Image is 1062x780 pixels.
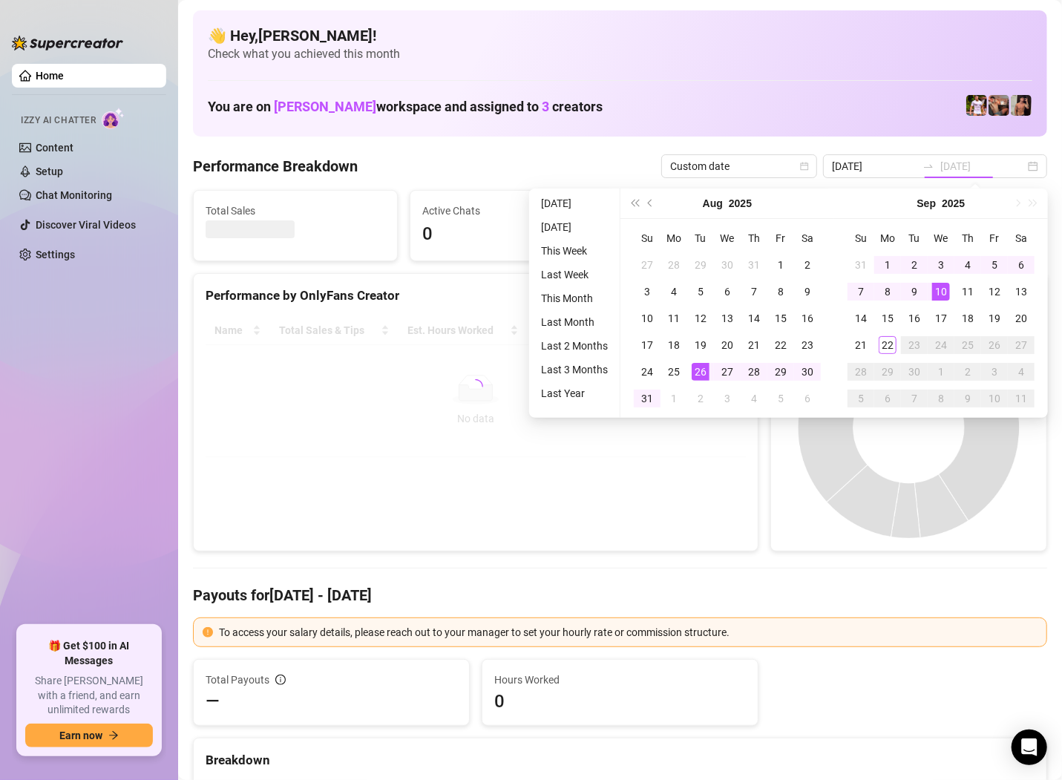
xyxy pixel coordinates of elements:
span: 0 [422,220,602,249]
td: 2025-09-11 [954,278,981,305]
td: 2025-09-02 [687,385,714,412]
div: 10 [986,390,1003,407]
a: Content [36,142,73,154]
div: 29 [879,363,897,381]
td: 2025-09-04 [741,385,767,412]
img: logo-BBDzfeDw.svg [12,36,123,50]
span: Total Sales [206,203,385,219]
div: 19 [986,309,1003,327]
div: 13 [718,309,736,327]
th: We [714,225,741,252]
div: 30 [799,363,816,381]
div: Open Intercom Messenger [1012,730,1047,765]
td: 2025-09-12 [981,278,1008,305]
button: Choose a month [917,189,937,218]
div: 21 [852,336,870,354]
span: 0 [494,689,746,713]
div: 3 [718,390,736,407]
td: 2025-08-19 [687,332,714,358]
td: 2025-09-25 [954,332,981,358]
td: 2025-09-30 [901,358,928,385]
a: Settings [36,249,75,260]
td: 2025-09-01 [874,252,901,278]
td: 2025-08-13 [714,305,741,332]
td: 2025-08-31 [634,385,661,412]
div: 18 [665,336,683,354]
div: Breakdown [206,750,1035,770]
td: 2025-09-04 [954,252,981,278]
td: 2025-07-28 [661,252,687,278]
td: 2025-07-27 [634,252,661,278]
td: 2025-09-05 [981,252,1008,278]
div: 14 [745,309,763,327]
div: 2 [959,363,977,381]
img: Hector [966,95,987,116]
td: 2025-08-30 [794,358,821,385]
th: Mo [661,225,687,252]
div: 11 [1012,390,1030,407]
div: 22 [879,336,897,354]
td: 2025-09-08 [874,278,901,305]
span: [PERSON_NAME] [274,99,376,114]
img: AI Chatter [102,108,125,129]
td: 2025-07-30 [714,252,741,278]
div: 2 [692,390,709,407]
td: 2025-08-02 [794,252,821,278]
div: 19 [692,336,709,354]
td: 2025-08-21 [741,332,767,358]
div: 7 [852,283,870,301]
div: 29 [772,363,790,381]
td: 2025-10-02 [954,358,981,385]
td: 2025-08-28 [741,358,767,385]
td: 2025-09-05 [767,385,794,412]
h4: 👋 Hey, [PERSON_NAME] ! [208,25,1032,46]
td: 2025-09-16 [901,305,928,332]
div: 7 [905,390,923,407]
th: We [928,225,954,252]
td: 2025-08-29 [767,358,794,385]
th: Su [848,225,874,252]
td: 2025-08-10 [634,305,661,332]
div: 13 [1012,283,1030,301]
td: 2025-09-24 [928,332,954,358]
input: End date [940,158,1025,174]
div: 1 [932,363,950,381]
td: 2025-08-03 [634,278,661,305]
div: 9 [959,390,977,407]
td: 2025-09-28 [848,358,874,385]
td: 2025-09-01 [661,385,687,412]
span: 3 [542,99,549,114]
div: 12 [692,309,709,327]
div: 6 [879,390,897,407]
th: Su [634,225,661,252]
td: 2025-10-06 [874,385,901,412]
button: Last year (Control + left) [626,189,643,218]
td: 2025-09-19 [981,305,1008,332]
span: exclamation-circle [203,627,213,638]
div: 29 [692,256,709,274]
td: 2025-09-02 [901,252,928,278]
td: 2025-09-03 [714,385,741,412]
div: 31 [638,390,656,407]
span: swap-right [922,160,934,172]
th: Sa [794,225,821,252]
div: 28 [852,363,870,381]
div: 5 [772,390,790,407]
div: 16 [905,309,923,327]
div: 5 [986,256,1003,274]
div: 2 [799,256,816,274]
div: 11 [959,283,977,301]
div: 28 [665,256,683,274]
td: 2025-09-13 [1008,278,1035,305]
th: Mo [874,225,901,252]
div: 31 [745,256,763,274]
div: 9 [799,283,816,301]
div: 23 [905,336,923,354]
span: Active Chats [422,203,602,219]
div: 26 [692,363,709,381]
td: 2025-07-29 [687,252,714,278]
td: 2025-09-26 [981,332,1008,358]
div: 16 [799,309,816,327]
div: 15 [772,309,790,327]
th: Fr [981,225,1008,252]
